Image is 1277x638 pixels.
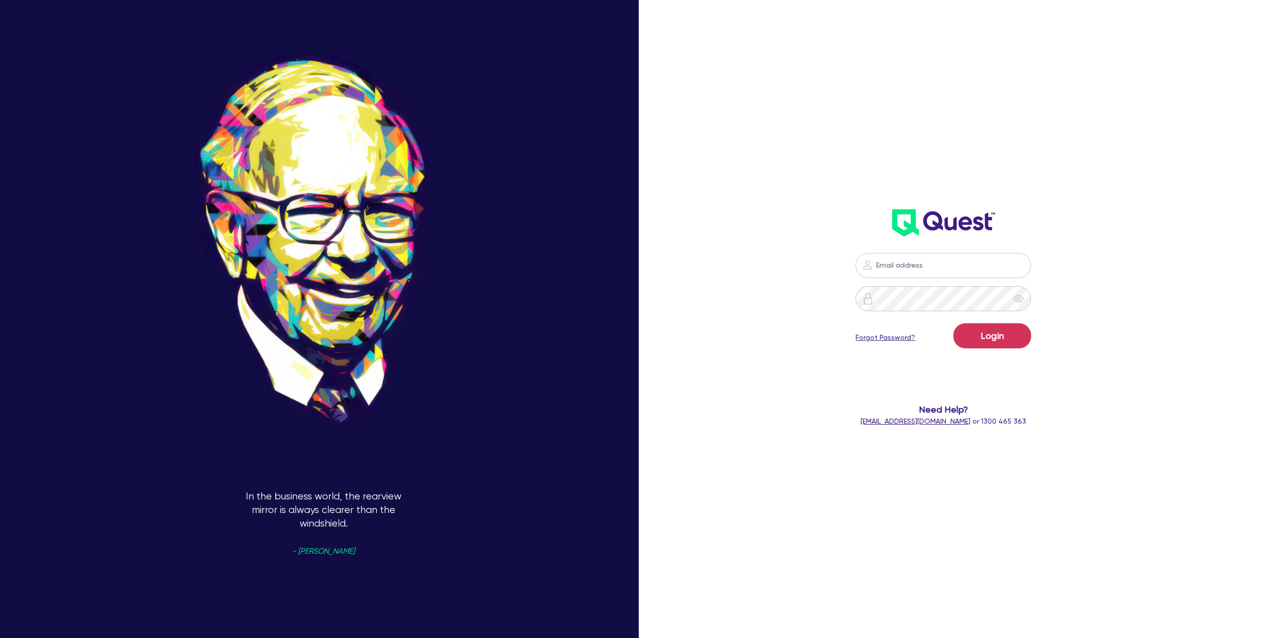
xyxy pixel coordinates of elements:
[861,417,1026,425] span: or 1300 465 363
[862,259,874,271] img: icon-password
[861,417,970,425] a: [EMAIL_ADDRESS][DOMAIN_NAME]
[953,323,1031,348] button: Login
[856,332,915,343] a: Forgot Password?
[862,293,874,305] img: icon-password
[892,209,995,236] img: wH2k97JdezQIQAAAABJRU5ErkJggg==
[292,548,355,555] span: - [PERSON_NAME]
[1014,294,1024,304] span: eye
[767,403,1120,416] span: Need Help?
[856,253,1031,278] input: Email address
